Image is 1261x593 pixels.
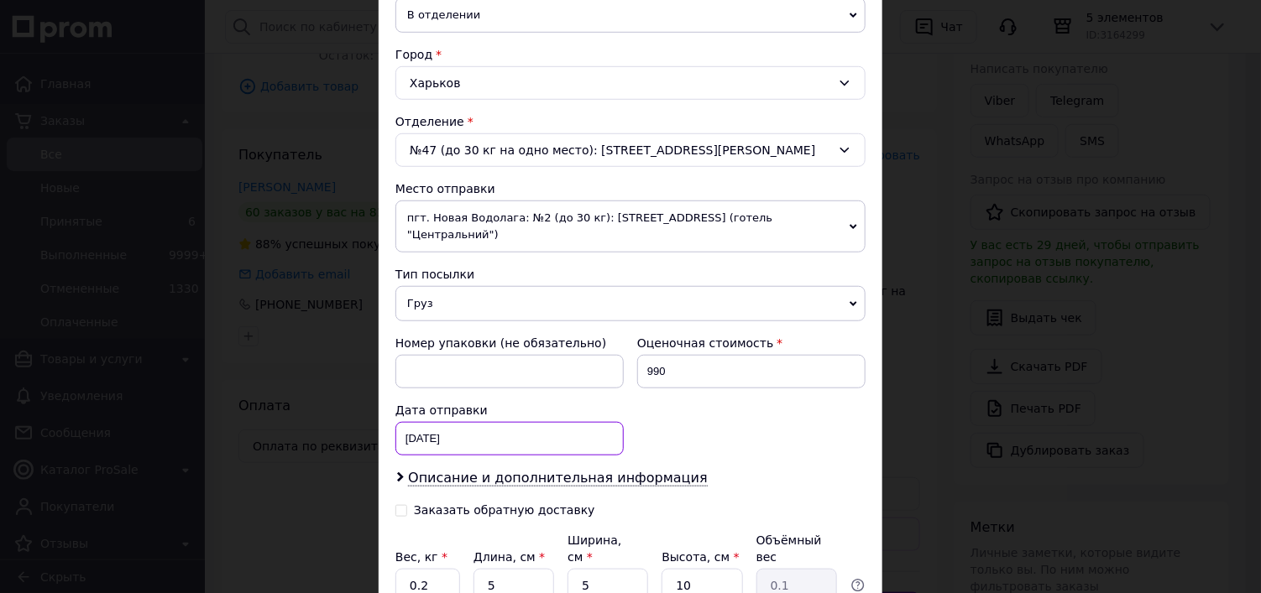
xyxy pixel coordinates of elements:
[414,503,595,518] div: Заказать обратную доставку
[395,182,495,195] span: Место отправки
[395,113,866,130] div: Отделение
[395,286,866,321] span: Груз
[395,402,624,419] div: Дата отправки
[474,550,545,564] label: Длина, см
[395,550,447,564] label: Вес, кг
[568,533,621,564] label: Ширина, см
[756,532,837,565] div: Объёмный вес
[395,66,866,100] div: Харьков
[408,470,708,486] span: Описание и дополнительная информация
[395,46,866,63] div: Город
[662,550,739,564] label: Высота, см
[637,335,866,351] div: Оценочная стоимость
[395,268,474,281] span: Тип посылки
[395,133,866,167] div: №47 (до 30 кг на одно место): [STREET_ADDRESS][PERSON_NAME]
[395,335,624,351] div: Номер упаковки (не обязательно)
[395,200,866,252] span: пгт. Новая Водолага: №2 (до 30 кг): [STREET_ADDRESS] (готель "Центральний")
